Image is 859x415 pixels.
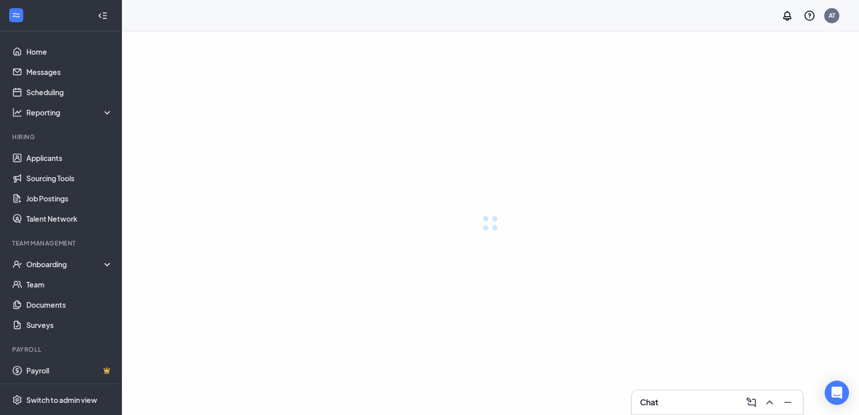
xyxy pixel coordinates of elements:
div: AT [829,11,835,20]
button: Minimize [779,394,795,410]
svg: Analysis [12,107,22,117]
a: Talent Network [26,209,113,229]
a: Sourcing Tools [26,168,113,188]
div: Open Intercom Messenger [825,381,849,405]
a: Documents [26,295,113,315]
svg: Settings [12,395,22,405]
a: Home [26,41,113,62]
div: Reporting [26,107,113,117]
svg: Notifications [781,10,793,22]
a: PayrollCrown [26,360,113,381]
svg: Collapse [98,11,108,21]
a: Applicants [26,148,113,168]
a: Scheduling [26,82,113,102]
div: Payroll [12,345,111,354]
button: ChevronUp [760,394,777,410]
svg: Minimize [782,396,794,408]
div: Hiring [12,133,111,141]
svg: ComposeMessage [745,396,757,408]
a: Team [26,274,113,295]
div: Team Management [12,239,111,247]
svg: UserCheck [12,259,22,269]
div: Switch to admin view [26,395,97,405]
a: Messages [26,62,113,82]
a: Surveys [26,315,113,335]
button: ComposeMessage [742,394,758,410]
svg: QuestionInfo [803,10,815,22]
svg: ChevronUp [763,396,776,408]
svg: WorkstreamLogo [11,10,21,20]
h3: Chat [640,397,658,408]
a: Job Postings [26,188,113,209]
div: Onboarding [26,259,113,269]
